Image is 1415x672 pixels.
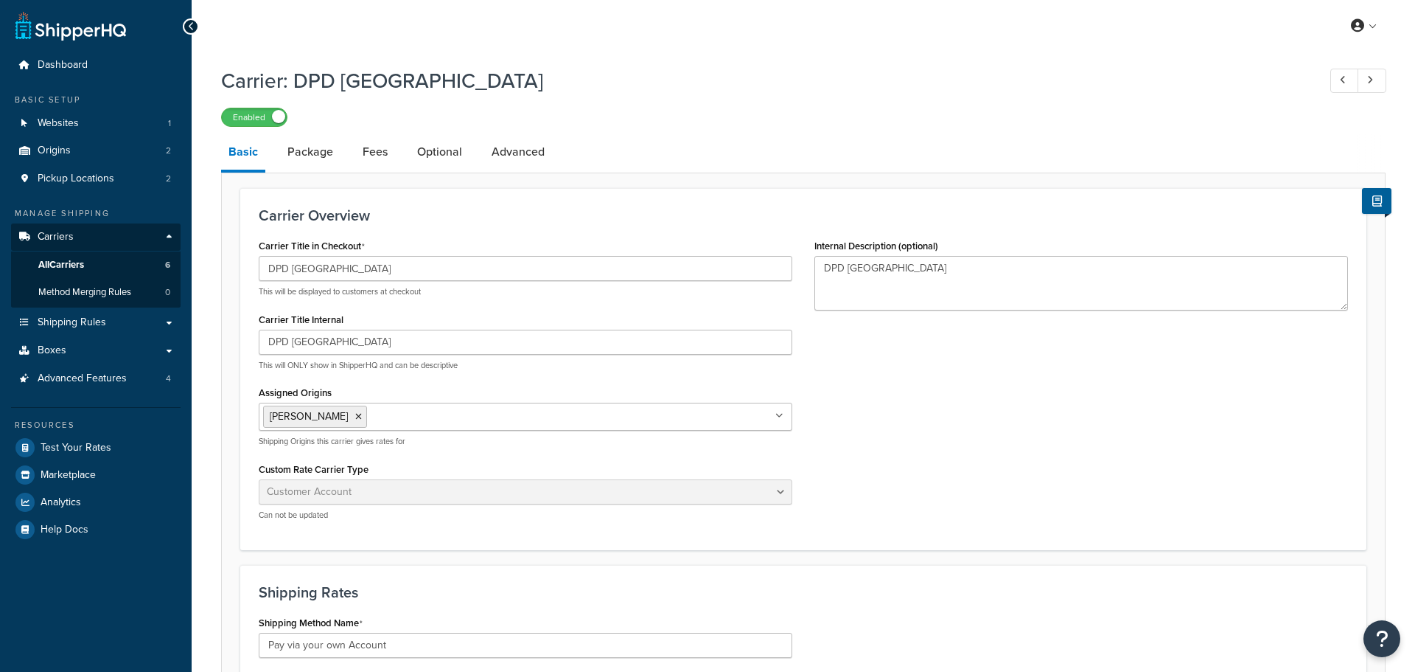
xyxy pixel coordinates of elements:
[38,316,106,329] span: Shipping Rules
[11,462,181,488] a: Marketplace
[11,94,181,106] div: Basic Setup
[259,464,368,475] label: Custom Rate Carrier Type
[11,365,181,392] a: Advanced Features4
[259,510,792,521] p: Can not be updated
[38,231,74,243] span: Carriers
[11,110,181,137] a: Websites1
[355,134,395,170] a: Fees
[11,207,181,220] div: Manage Shipping
[259,207,1348,224] h3: Carrier Overview
[41,442,111,454] span: Test Your Rates
[38,286,131,299] span: Method Merging Rules
[38,344,66,357] span: Boxes
[259,240,365,252] label: Carrier Title in Checkout
[38,259,84,271] span: All Carriers
[11,252,181,279] a: AllCarriers6
[165,259,170,271] span: 6
[38,373,127,385] span: Advanced Features
[11,165,181,193] a: Pickup Locations2
[38,117,79,130] span: Websites
[38,145,71,157] span: Origins
[259,387,332,398] label: Assigned Origins
[11,165,181,193] li: Pickup Locations
[11,434,181,461] a: Test Your Rates
[166,173,171,185] span: 2
[11,489,181,516] a: Analytics
[38,173,114,185] span: Pickup Locations
[11,337,181,364] a: Boxes
[165,286,170,299] span: 0
[221,66,1303,95] h1: Carrier: DPD [GEOGRAPHIC_DATA]
[259,617,363,629] label: Shipping Method Name
[814,240,938,252] label: Internal Description (optional)
[11,279,181,306] li: Method Merging Rules
[259,436,792,447] p: Shipping Origins this carrier gives rates for
[11,137,181,164] a: Origins2
[41,469,96,482] span: Marketplace
[1358,69,1386,93] a: Next Record
[11,279,181,306] a: Method Merging Rules0
[11,137,181,164] li: Origins
[166,373,171,385] span: 4
[166,145,171,157] span: 2
[11,419,181,432] div: Resources
[38,59,88,72] span: Dashboard
[484,134,552,170] a: Advanced
[410,134,469,170] a: Optional
[221,134,265,173] a: Basic
[41,524,88,536] span: Help Docs
[1363,620,1400,657] button: Open Resource Center
[1330,69,1359,93] a: Previous Record
[11,224,181,251] a: Carriers
[1362,188,1391,214] button: Show Help Docs
[222,108,287,126] label: Enabled
[11,52,181,79] a: Dashboard
[259,314,343,325] label: Carrier Title Internal
[168,117,171,130] span: 1
[11,224,181,308] li: Carriers
[280,134,340,170] a: Package
[11,365,181,392] li: Advanced Features
[11,110,181,137] li: Websites
[259,360,792,371] p: This will ONLY show in ShipperHQ and can be descriptive
[11,516,181,543] a: Help Docs
[814,256,1348,311] textarea: DPD [GEOGRAPHIC_DATA]
[259,584,1348,600] h3: Shipping Rates
[11,309,181,336] a: Shipping Rules
[270,409,348,424] span: [PERSON_NAME]
[41,496,81,509] span: Analytics
[259,286,792,297] p: This will be displayed to customers at checkout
